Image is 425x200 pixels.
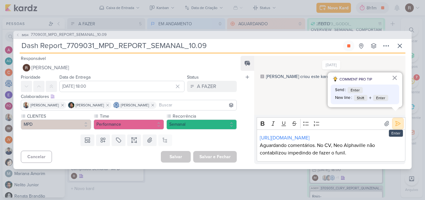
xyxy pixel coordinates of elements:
[76,102,104,108] span: [PERSON_NAME]
[31,32,107,38] span: 7709031_MPD_REPORT_SEMANAL_10.09
[20,40,342,51] input: Kard Sem Título
[373,95,388,101] span: Enter
[260,135,310,141] a: [URL][DOMAIN_NAME]
[21,75,40,80] label: Prioridade
[21,62,237,73] button: [PERSON_NAME]
[346,43,351,48] div: Parar relógio
[21,56,46,61] label: Responsável
[389,130,403,137] div: Enter
[26,113,91,120] label: CLIENTES
[23,64,30,71] img: Rafael Dornelles
[21,33,30,37] span: IM94
[339,76,372,82] span: COMMENT PRO TIP
[197,83,216,90] div: A FAZER
[187,75,199,80] label: Status
[260,142,402,157] p: Aguardando comentários. No CV, Neo Alphaville não contabilizou impedindo de fazer o funil.
[16,32,107,38] button: IM94 7709031_MPD_REPORT_SEMANAL_10.09
[99,113,164,120] label: Time
[257,129,405,162] div: Editor editing area: main
[187,81,237,92] button: A FAZER
[257,117,405,129] div: Editor toolbar
[354,95,367,101] span: Shift
[392,73,398,83] button: Fechar
[21,120,91,129] button: MPD
[121,102,149,108] span: [PERSON_NAME]
[59,81,184,92] input: Select a date
[68,102,74,108] img: Nelito Junior
[59,75,91,80] label: Data de Entrega
[94,120,164,129] button: Performance
[166,120,237,129] button: Semanal
[23,102,29,108] img: Iara Santos
[335,87,346,93] span: Send :
[369,94,371,102] span: +
[30,102,59,108] span: [PERSON_NAME]
[348,87,363,93] span: Enter
[266,73,329,80] div: [PERSON_NAME] criou este kard
[21,93,237,100] div: Colaboradores
[172,113,237,120] label: Recorrência
[21,151,52,163] button: Cancelar
[335,95,352,101] span: New line :
[328,72,402,107] div: dicas para comentário
[113,102,119,108] img: Caroline Traven De Andrade
[31,64,69,71] span: [PERSON_NAME]
[158,101,235,109] input: Buscar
